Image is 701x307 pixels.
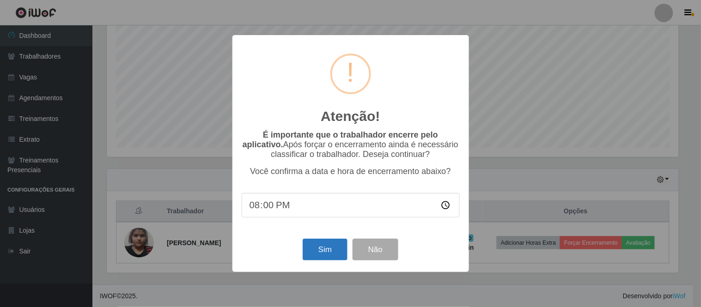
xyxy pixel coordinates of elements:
button: Não [353,239,398,260]
b: É importante que o trabalhador encerre pelo aplicativo. [243,130,438,149]
h2: Atenção! [321,108,380,125]
button: Sim [303,239,347,260]
p: Você confirma a data e hora de encerramento abaixo? [242,167,460,176]
p: Após forçar o encerramento ainda é necessário classificar o trabalhador. Deseja continuar? [242,130,460,159]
